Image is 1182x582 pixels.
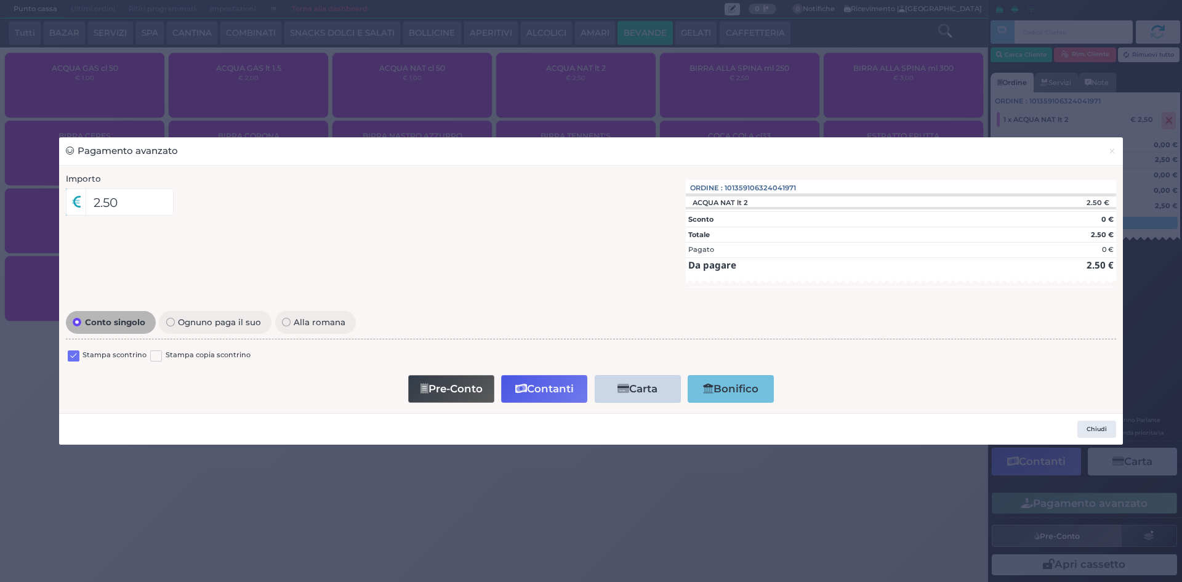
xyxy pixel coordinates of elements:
[66,172,101,185] label: Importo
[725,183,796,193] span: 101359106324041971
[688,259,736,271] strong: Da pagare
[688,245,714,255] div: Pagato
[501,375,587,403] button: Contanti
[1101,137,1123,165] button: Chiudi
[686,198,754,207] div: ACQUA NAT lt 2
[1091,230,1114,239] strong: 2.50 €
[1102,245,1114,255] div: 0 €
[690,183,723,193] span: Ordine :
[1008,198,1116,207] div: 2.50 €
[688,375,774,403] button: Bonifico
[291,318,349,326] span: Alla romana
[66,144,178,158] h3: Pagamento avanzato
[1077,421,1116,438] button: Chiudi
[175,318,265,326] span: Ognuno paga il suo
[81,318,148,326] span: Conto singolo
[82,350,147,362] label: Stampa scontrino
[688,215,714,224] strong: Sconto
[688,230,710,239] strong: Totale
[166,350,251,362] label: Stampa copia scontrino
[1087,259,1114,271] strong: 2.50 €
[408,375,494,403] button: Pre-Conto
[1108,144,1116,158] span: ×
[595,375,681,403] button: Carta
[86,188,174,216] input: Es. 30.99
[1101,215,1114,224] strong: 0 €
